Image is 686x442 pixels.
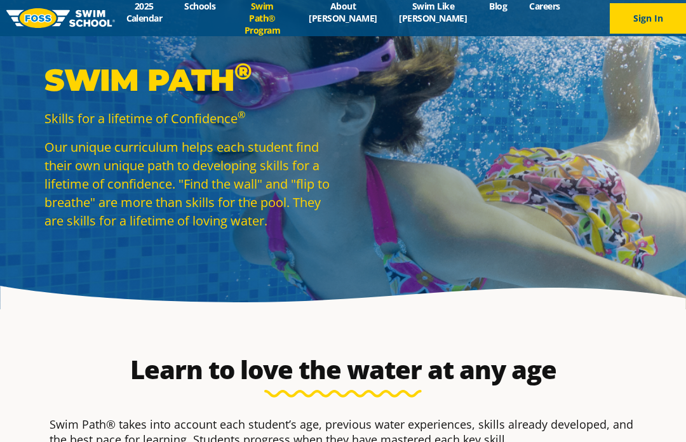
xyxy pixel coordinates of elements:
p: Swim Path [44,61,337,99]
h2: Learn to love the water at any age [43,354,643,385]
p: Our unique curriculum helps each student find their own unique path to developing skills for a li... [44,138,337,230]
button: Sign In [610,3,686,34]
img: FOSS Swim School Logo [6,8,115,28]
sup: ® [238,108,245,121]
p: Skills for a lifetime of Confidence [44,109,337,128]
sup: ® [234,57,252,85]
